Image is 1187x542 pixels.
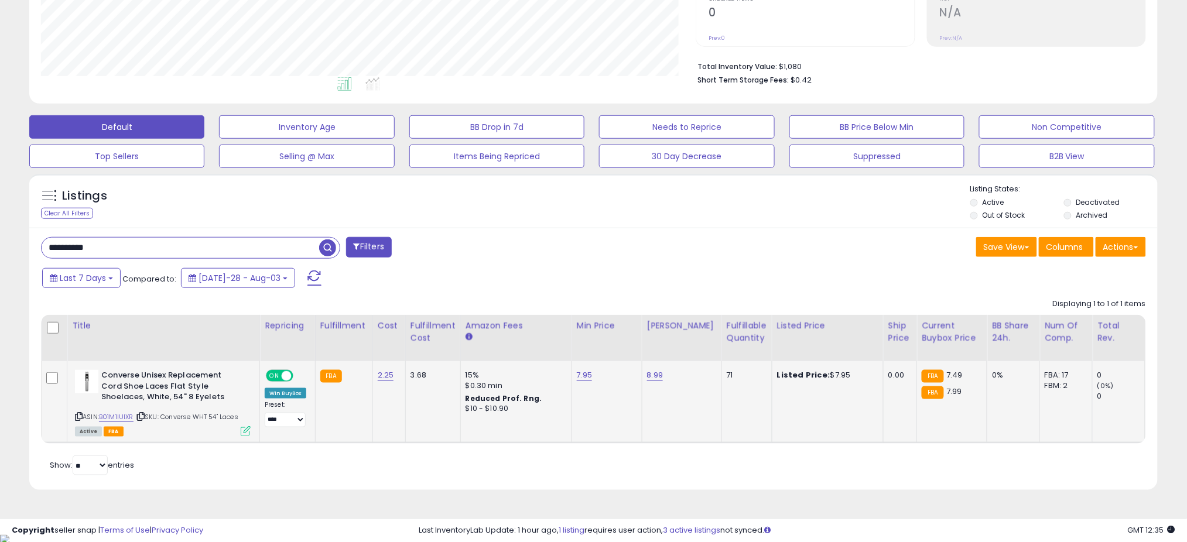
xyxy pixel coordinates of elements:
button: Suppressed [789,145,964,168]
small: Prev: 0 [709,35,725,42]
div: Title [72,320,255,332]
div: FBM: 2 [1045,380,1083,391]
small: Prev: N/A [940,35,963,42]
div: Clear All Filters [41,208,93,219]
button: B2B View [979,145,1154,168]
span: [DATE]-28 - Aug-03 [199,272,280,284]
span: Compared to: [122,273,176,284]
small: FBA [922,386,943,399]
button: Inventory Age [219,115,394,139]
h5: Listings [62,188,107,204]
b: Short Term Storage Fees: [697,75,789,85]
div: Fulfillment [320,320,368,332]
button: BB Price Below Min [789,115,964,139]
a: 7.95 [577,369,593,381]
button: Last 7 Days [42,268,121,288]
div: Repricing [265,320,310,332]
div: Num of Comp. [1045,320,1087,344]
p: Listing States: [970,184,1158,195]
div: 71 [727,370,763,380]
div: Preset: [265,401,306,427]
button: [DATE]-28 - Aug-03 [181,268,295,288]
button: BB Drop in 7d [409,115,584,139]
span: Last 7 Days [60,272,106,284]
div: $7.95 [777,370,874,380]
button: Top Sellers [29,145,204,168]
li: $1,080 [697,59,1137,73]
button: Filters [346,237,392,258]
button: Needs to Reprice [599,115,774,139]
span: FBA [104,427,124,437]
label: Deactivated [1076,197,1120,207]
a: 2.25 [378,369,394,381]
div: Fulfillable Quantity [727,320,767,344]
div: Displaying 1 to 1 of 1 items [1053,299,1146,310]
span: 7.99 [947,386,963,397]
button: Selling @ Max [219,145,394,168]
span: | SKU: Converse WHT 54" Laces [135,412,238,421]
span: Show: entries [50,459,134,471]
div: 0 [1097,370,1145,380]
span: Columns [1046,241,1083,253]
div: Min Price [577,320,637,332]
div: Current Buybox Price [922,320,982,344]
img: 21WQpjCXp7L._SL40_.jpg [75,370,98,393]
small: Amazon Fees. [466,332,473,342]
div: ASIN: [75,370,251,435]
button: Non Competitive [979,115,1154,139]
button: 30 Day Decrease [599,145,774,168]
b: Converse Unisex Replacement Cord Shoe Laces Flat Style Shoelaces, White, 54" 8 Eyelets [101,370,244,406]
span: $0.42 [791,74,812,85]
span: OFF [292,371,310,381]
span: 7.49 [947,369,963,380]
span: ON [267,371,282,381]
div: 0 [1097,391,1145,402]
div: Fulfillment Cost [411,320,456,344]
div: FBA: 17 [1045,370,1083,380]
button: Columns [1039,237,1094,257]
a: 3 active listings [663,524,720,536]
small: FBA [922,370,943,383]
h2: 0 [709,6,914,22]
small: (0%) [1097,381,1114,390]
div: Win BuyBox [265,388,306,399]
a: Privacy Policy [152,524,203,536]
div: 0% [992,370,1031,380]
button: Save View [976,237,1037,257]
b: Reduced Prof. Rng. [466,393,542,403]
h2: N/A [940,6,1145,22]
div: $0.30 min [466,380,563,391]
div: Last InventoryLab Update: 1 hour ago, requires user action, not synced. [419,525,1175,536]
button: Default [29,115,204,139]
div: Cost [378,320,401,332]
strong: Copyright [12,524,54,536]
div: 15% [466,370,563,380]
div: [PERSON_NAME] [647,320,717,332]
div: 3.68 [411,370,451,380]
div: Total Rev. [1097,320,1140,344]
div: Ship Price [888,320,912,344]
span: 2025-08-12 12:35 GMT [1128,524,1175,536]
a: B01M1IUIXR [99,412,134,422]
a: Terms of Use [100,524,150,536]
button: Actions [1096,237,1146,257]
button: Items Being Repriced [409,145,584,168]
small: FBA [320,370,342,383]
b: Total Inventory Value: [697,61,777,71]
b: Listed Price: [777,369,830,380]
div: 0.00 [888,370,908,380]
span: All listings currently available for purchase on Amazon [75,427,102,437]
div: Amazon Fees [466,320,567,332]
a: 8.99 [647,369,663,381]
div: $10 - $10.90 [466,404,563,414]
label: Archived [1076,210,1107,220]
div: seller snap | | [12,525,203,536]
div: BB Share 24h. [992,320,1035,344]
label: Active [983,197,1004,207]
label: Out of Stock [983,210,1025,220]
div: Listed Price [777,320,878,332]
a: 1 listing [559,524,584,536]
